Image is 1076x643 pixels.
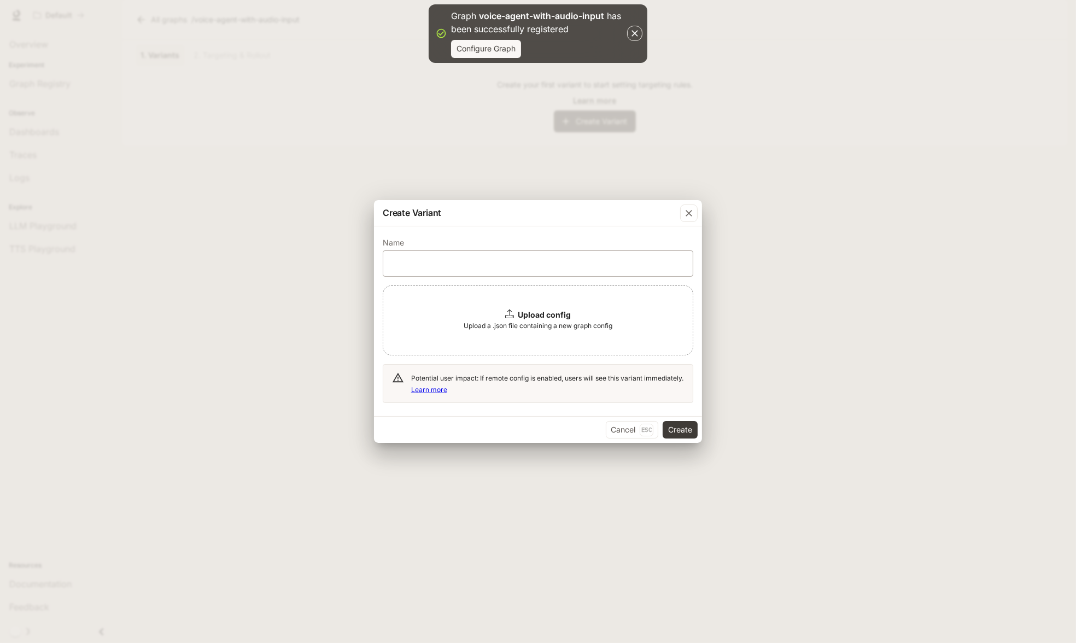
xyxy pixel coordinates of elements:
[451,40,521,58] button: Configure Graph
[411,385,447,394] a: Learn more
[606,421,658,439] button: CancelEsc
[383,239,404,247] p: Name
[383,206,441,219] p: Create Variant
[451,9,625,36] p: Graph has been successfully registered
[411,374,683,394] span: Potential user impact: If remote config is enabled, users will see this variant immediately.
[518,310,571,319] b: Upload config
[640,424,653,436] p: Esc
[479,10,604,21] p: voice-agent-with-audio-input
[464,320,612,331] span: Upload a .json file containing a new graph config
[663,421,698,439] button: Create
